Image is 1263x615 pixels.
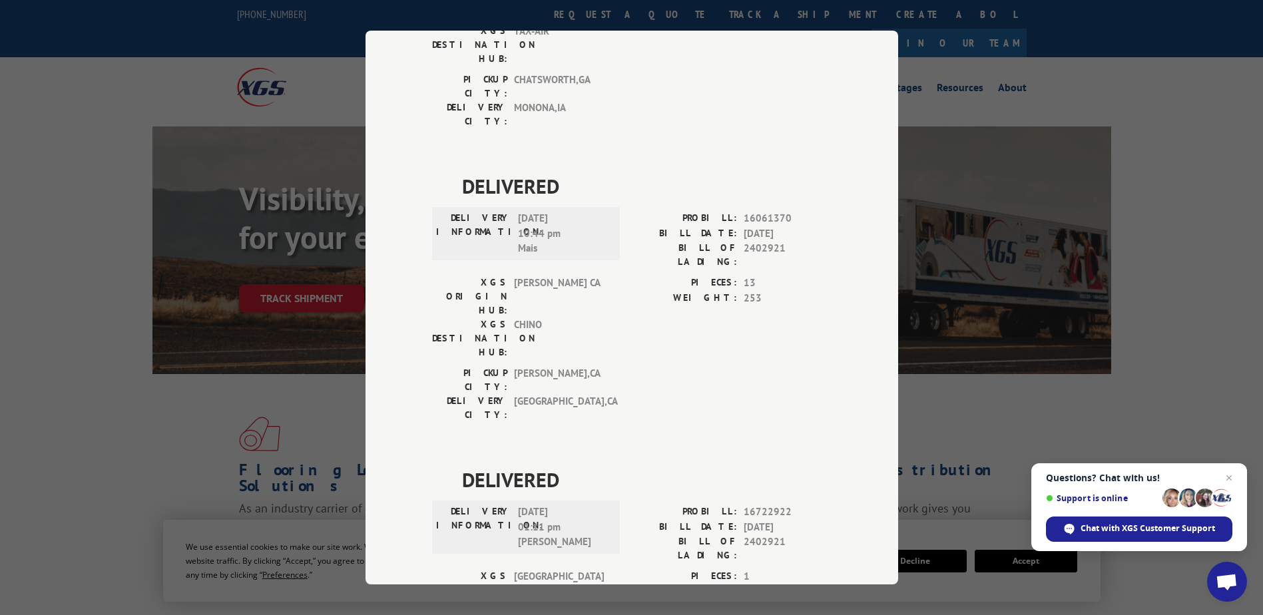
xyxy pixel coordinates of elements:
[432,73,507,101] label: PICKUP CITY:
[432,569,507,611] label: XGS ORIGIN HUB:
[1046,516,1232,542] div: Chat with XGS Customer Support
[744,241,832,269] span: 2402921
[462,465,832,495] span: DELIVERED
[632,569,737,584] label: PIECES:
[432,24,507,66] label: XGS DESTINATION HUB:
[514,101,604,128] span: MONONA , IA
[632,291,737,306] label: WEIGHT:
[1207,562,1247,602] div: Open chat
[518,211,608,256] span: [DATE] 10:44 pm Mais
[432,101,507,128] label: DELIVERY CITY:
[744,534,832,562] span: 2402921
[744,226,832,242] span: [DATE]
[744,211,832,226] span: 16061370
[462,171,832,201] span: DELIVERED
[744,505,832,520] span: 16722922
[432,276,507,317] label: XGS ORIGIN HUB:
[514,394,604,422] span: [GEOGRAPHIC_DATA] , CA
[518,505,608,550] span: [DATE] 01:11 pm [PERSON_NAME]
[514,24,604,66] span: TAX-AIR
[744,520,832,535] span: [DATE]
[632,520,737,535] label: BILL DATE:
[436,211,511,256] label: DELIVERY INFORMATION:
[1046,473,1232,483] span: Questions? Chat with us!
[1081,522,1215,534] span: Chat with XGS Customer Support
[744,569,832,584] span: 1
[1221,470,1237,486] span: Close chat
[514,569,604,611] span: [GEOGRAPHIC_DATA]
[632,241,737,269] label: BILL OF LADING:
[514,276,604,317] span: [PERSON_NAME] CA
[1046,493,1158,503] span: Support is online
[514,317,604,359] span: CHINO
[432,394,507,422] label: DELIVERY CITY:
[632,505,737,520] label: PROBILL:
[514,73,604,101] span: CHATSWORTH , GA
[632,226,737,242] label: BILL DATE:
[632,276,737,291] label: PIECES:
[436,505,511,550] label: DELIVERY INFORMATION:
[744,291,832,306] span: 253
[632,534,737,562] label: BILL OF LADING:
[744,276,832,291] span: 13
[432,366,507,394] label: PICKUP CITY:
[514,366,604,394] span: [PERSON_NAME] , CA
[432,317,507,359] label: XGS DESTINATION HUB:
[632,211,737,226] label: PROBILL:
